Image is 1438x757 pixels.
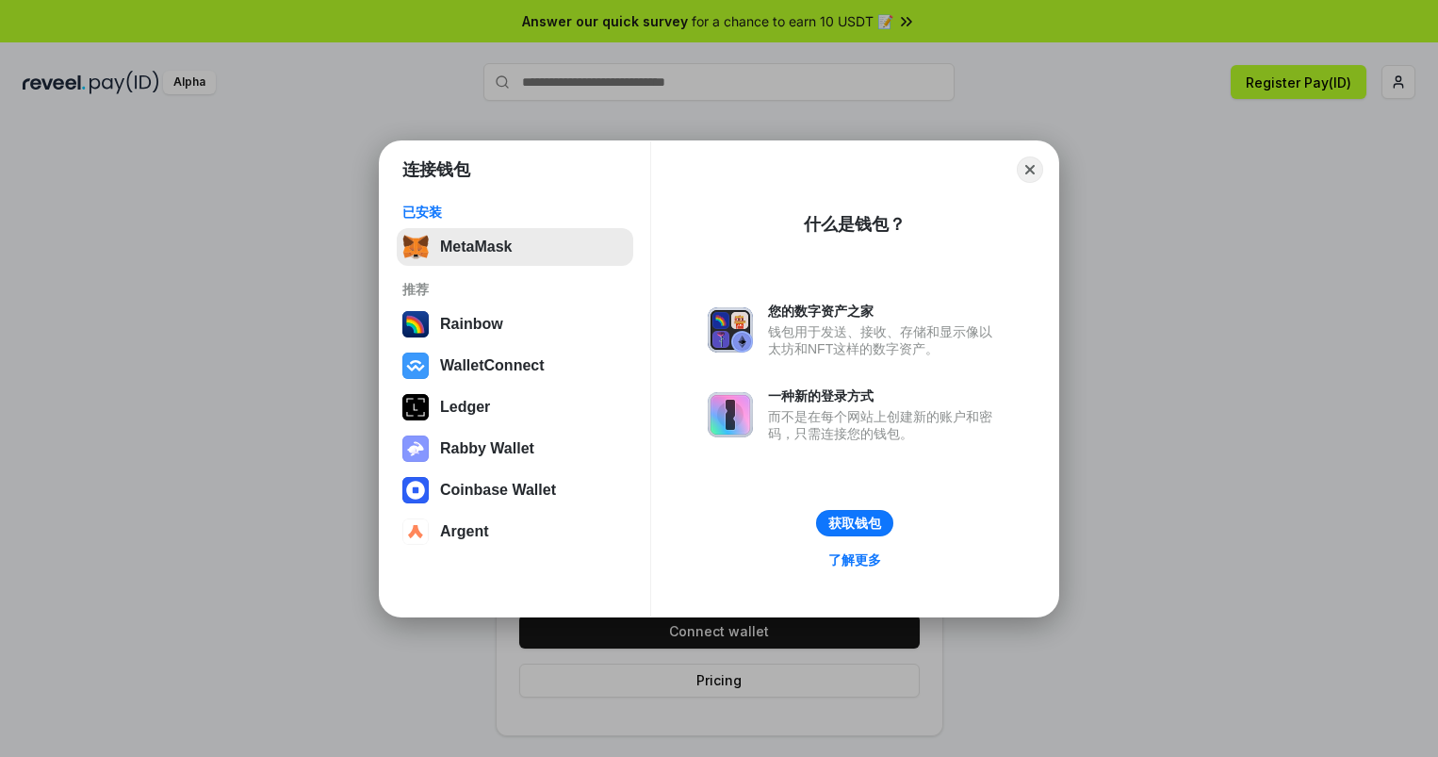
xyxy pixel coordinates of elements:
div: 已安装 [402,204,628,221]
div: 您的数字资产之家 [768,303,1002,320]
button: 获取钱包 [816,510,893,536]
div: 推荐 [402,281,628,298]
img: svg+xml,%3Csvg%20width%3D%2228%22%20height%3D%2228%22%20viewBox%3D%220%200%2028%2028%22%20fill%3D... [402,353,429,379]
div: 钱包用于发送、接收、存储和显示像以太坊和NFT这样的数字资产。 [768,323,1002,357]
h1: 连接钱包 [402,158,470,181]
div: Argent [440,523,489,540]
a: 了解更多 [817,548,892,572]
button: MetaMask [397,228,633,266]
button: Close [1017,156,1043,183]
img: svg+xml,%3Csvg%20xmlns%3D%22http%3A%2F%2Fwww.w3.org%2F2000%2Fsvg%22%20width%3D%2228%22%20height%3... [402,394,429,420]
div: Rabby Wallet [440,440,534,457]
div: WalletConnect [440,357,545,374]
div: Rainbow [440,316,503,333]
button: Argent [397,513,633,551]
div: 一种新的登录方式 [768,387,1002,404]
img: svg+xml,%3Csvg%20xmlns%3D%22http%3A%2F%2Fwww.w3.org%2F2000%2Fsvg%22%20fill%3D%22none%22%20viewBox... [708,307,753,353]
div: 而不是在每个网站上创建新的账户和密码，只需连接您的钱包。 [768,408,1002,442]
button: Ledger [397,388,633,426]
div: 获取钱包 [828,515,881,532]
img: svg+xml,%3Csvg%20width%3D%2228%22%20height%3D%2228%22%20viewBox%3D%220%200%2028%2028%22%20fill%3D... [402,518,429,545]
img: svg+xml,%3Csvg%20xmlns%3D%22http%3A%2F%2Fwww.w3.org%2F2000%2Fsvg%22%20fill%3D%22none%22%20viewBox... [402,436,429,462]
img: svg+xml,%3Csvg%20width%3D%2228%22%20height%3D%2228%22%20viewBox%3D%220%200%2028%2028%22%20fill%3D... [402,477,429,503]
button: WalletConnect [397,347,633,385]
button: Rainbow [397,305,633,343]
div: MetaMask [440,239,512,255]
button: Coinbase Wallet [397,471,633,509]
div: Ledger [440,399,490,416]
div: 什么是钱包？ [804,213,906,236]
img: svg+xml,%3Csvg%20xmlns%3D%22http%3A%2F%2Fwww.w3.org%2F2000%2Fsvg%22%20fill%3D%22none%22%20viewBox... [708,392,753,437]
div: 了解更多 [828,551,881,568]
button: Rabby Wallet [397,430,633,468]
img: svg+xml,%3Csvg%20width%3D%22120%22%20height%3D%22120%22%20viewBox%3D%220%200%20120%20120%22%20fil... [402,311,429,337]
div: Coinbase Wallet [440,482,556,499]
img: svg+xml,%3Csvg%20fill%3D%22none%22%20height%3D%2233%22%20viewBox%3D%220%200%2035%2033%22%20width%... [402,234,429,260]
